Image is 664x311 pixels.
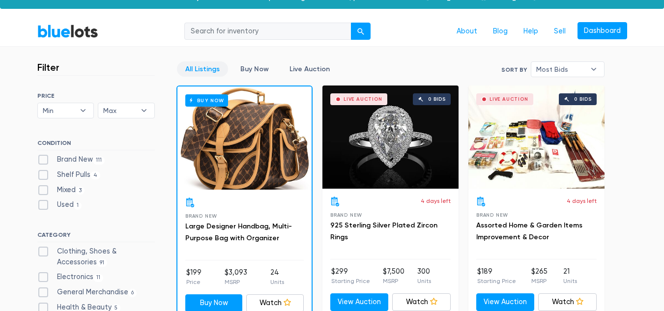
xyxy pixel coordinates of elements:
a: Live Auction 0 bids [468,85,605,189]
p: Units [270,278,284,286]
span: 11 [93,274,104,282]
p: MSRP [225,278,247,286]
h6: CONDITION [37,140,155,150]
span: 91 [97,259,108,267]
b: ▾ [73,103,93,118]
label: Brand New [37,154,105,165]
a: Watch [538,293,597,311]
a: Blog [485,22,516,41]
b: ▾ [583,62,604,77]
a: Buy Now [177,86,312,190]
div: Live Auction [344,97,382,102]
p: Starting Price [331,277,370,285]
span: Max [103,103,136,118]
span: Brand New [476,212,508,218]
p: MSRP [383,277,404,285]
a: Watch [392,293,451,311]
li: 21 [563,266,577,286]
div: 0 bids [574,97,592,102]
a: Live Auction [281,61,338,77]
span: Most Bids [536,62,585,77]
a: Assorted Home & Garden Items Improvement & Decor [476,221,582,241]
span: 111 [93,157,105,165]
p: Price [186,278,202,286]
label: Used [37,199,82,210]
h6: CATEGORY [37,231,155,242]
p: 4 days left [421,197,451,205]
p: 4 days left [567,197,597,205]
li: $3,093 [225,267,247,287]
span: 1 [74,202,82,210]
a: Large Designer Handbag, Multi-Purpose Bag with Organizer [185,222,292,242]
a: Buy Now [232,61,277,77]
label: Shelf Pulls [37,170,101,180]
span: 4 [90,171,101,179]
p: Units [417,277,431,285]
span: Brand New [330,212,362,218]
label: Clothing, Shoes & Accessories [37,246,155,267]
h6: Buy Now [185,94,228,107]
div: 0 bids [428,97,446,102]
div: Live Auction [490,97,528,102]
p: Units [563,277,577,285]
a: Live Auction 0 bids [322,85,459,189]
a: Help [516,22,546,41]
span: Min [43,103,75,118]
a: Sell [546,22,574,41]
li: $7,500 [383,266,404,286]
li: 300 [417,266,431,286]
label: Electronics [37,272,104,283]
span: Brand New [185,213,217,219]
a: Dashboard [577,22,627,40]
span: 3 [76,187,85,195]
a: View Auction [330,293,389,311]
li: 24 [270,267,284,287]
li: $189 [477,266,516,286]
label: Sort By [501,65,527,74]
p: MSRP [531,277,548,285]
span: 6 [128,289,137,297]
li: $265 [531,266,548,286]
a: View Auction [476,293,535,311]
label: Mixed [37,185,85,196]
li: $299 [331,266,370,286]
p: Starting Price [477,277,516,285]
a: All Listings [177,61,228,77]
a: BlueLots [37,24,98,38]
input: Search for inventory [184,23,351,40]
a: About [449,22,485,41]
li: $199 [186,267,202,287]
b: ▾ [134,103,154,118]
h6: PRICE [37,92,155,99]
a: 925 Sterling Silver Plated Zircon Rings [330,221,437,241]
label: General Merchandise [37,287,137,298]
h3: Filter [37,61,59,73]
